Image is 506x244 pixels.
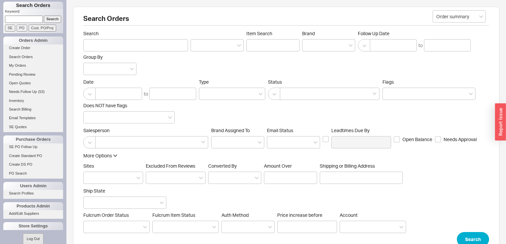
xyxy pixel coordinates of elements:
input: SE [5,25,15,32]
input: Fulcrum Item Status [156,223,161,231]
span: Does NOT have flags [83,103,127,108]
span: Open Balance [402,136,432,143]
div: to [144,91,148,97]
span: Needs Approval [444,136,477,143]
span: Fulcrum Order Status [83,212,129,218]
input: Sites [87,174,92,182]
span: Ship State [83,188,105,194]
a: Open Quotes [3,80,63,87]
input: Item Search [246,39,299,51]
a: Add/Edit Suppliers [3,210,63,217]
a: PO Search [3,170,63,177]
input: Select... [433,10,486,23]
div: Purchase Orders [3,135,63,143]
span: Pending Review [9,72,36,76]
a: Search Orders [3,53,63,60]
div: Users Admin [3,182,63,190]
svg: open menu [399,226,403,228]
input: Auth Method [225,223,230,231]
a: My Orders [3,62,63,69]
input: Cust. PO/Proj [29,25,56,32]
span: Brand [302,31,315,36]
span: Auth Method [221,212,249,218]
input: Search [83,39,188,51]
span: Converted By [208,163,237,169]
span: Em ​ ail Status [267,127,293,133]
span: Shipping or Billing Address [320,163,403,169]
a: SE PO Follow Up [3,143,63,150]
div: Products Admin [3,202,63,210]
a: SE Quotes [3,123,63,130]
h2: Search Orders [83,15,489,26]
span: Account [340,212,358,218]
input: Amount Over [264,172,317,184]
span: Status [268,79,380,85]
a: Create Order [3,44,63,51]
a: Create Standard PO [3,152,63,159]
input: Shipping or Billing Address [320,172,403,184]
svg: open menu [237,44,241,47]
a: Needs Follow Up(53) [3,88,63,95]
input: Open Balance [394,136,400,142]
a: Pending Review [3,71,63,78]
div: More Options [83,152,112,159]
h1: Search Orders [3,2,63,9]
a: Inventory [3,97,63,104]
input: PO [17,25,27,32]
span: Leadtimes Due By [331,127,391,133]
div: Orders Admin [3,37,63,44]
input: Ship State [87,199,92,206]
input: Brand [306,41,310,49]
a: Search Billing [3,106,63,113]
button: More Options [83,152,117,159]
span: Brand Assigned To [211,127,250,133]
span: Excluded From Reviews [146,163,195,169]
input: Search [44,16,61,23]
span: Item Search [246,31,299,37]
svg: open menu [313,141,317,144]
span: Search [465,235,481,243]
span: Fulcrum Item Status [152,212,195,218]
svg: open menu [258,141,262,144]
a: Email Templates [3,115,63,122]
div: Store Settings [3,222,63,230]
span: Date [83,79,196,85]
input: Type [203,90,207,98]
span: Follow Up Date [358,31,471,37]
span: Salesperson [83,127,209,133]
span: Sites [83,163,94,169]
input: Flags [386,90,391,98]
span: Search [83,31,188,37]
svg: open menu [199,177,203,179]
span: Amount Over [264,163,317,169]
input: Does NOT have flags [87,114,92,121]
span: Type [199,79,209,85]
span: ( 53 ) [38,90,45,94]
span: Flags [382,79,394,85]
svg: open menu [130,68,134,70]
a: Create DS PO [3,161,63,168]
span: Needs Follow Up [9,90,37,94]
input: Fulcrum Order Status [87,223,92,231]
span: Group By [83,54,103,60]
svg: open menu [479,15,483,18]
a: Search Profiles [3,190,63,197]
span: Price increase before [277,212,337,218]
input: Needs Approval [435,136,441,142]
div: to [418,42,423,49]
svg: open menu [255,177,259,179]
p: Keyword: [5,9,63,16]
